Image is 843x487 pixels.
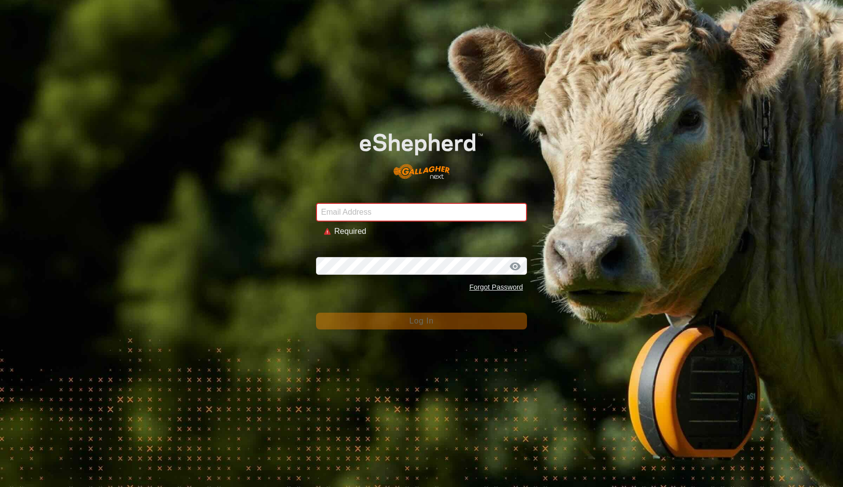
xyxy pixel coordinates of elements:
img: E-shepherd Logo [337,116,506,188]
button: Log In [316,313,527,329]
a: Forgot Password [469,283,523,291]
input: Email Address [316,203,527,222]
span: Log In [409,317,433,325]
div: Required [334,226,519,237]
